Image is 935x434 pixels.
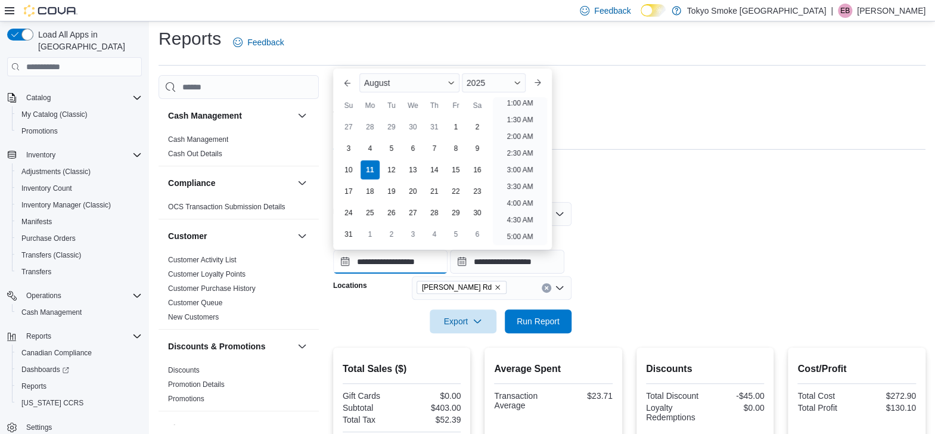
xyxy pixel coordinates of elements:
span: Catalog [26,93,51,103]
a: Customer Queue [168,299,222,307]
span: August [364,78,390,88]
div: Total Cost [797,391,854,401]
div: day-2 [382,225,401,244]
button: Reports [12,378,147,395]
div: day-9 [468,139,487,158]
span: Export [437,309,489,333]
div: day-1 [446,117,465,137]
button: Operations [21,289,66,303]
span: Inventory Manager (Classic) [21,200,111,210]
button: Open list of options [555,283,564,293]
span: Reports [17,379,142,393]
button: Transfers (Classic) [12,247,147,263]
a: Transfers [17,265,56,279]
div: Fr [446,96,465,115]
div: $0.00 [404,391,461,401]
a: Transfers (Classic) [17,248,86,262]
div: day-3 [339,139,358,158]
span: Transfers (Classic) [17,248,142,262]
div: day-23 [468,182,487,201]
div: day-8 [446,139,465,158]
div: day-27 [339,117,358,137]
input: Press the down key to open a popover containing a calendar. [450,250,564,274]
span: Manifests [21,217,52,227]
button: My Catalog (Classic) [12,106,147,123]
li: 3:30 AM [502,179,538,194]
a: Promotions [17,124,63,138]
button: Reports [21,329,56,343]
a: Cash Management [17,305,86,320]
span: Adjustments (Classic) [21,167,91,176]
a: OCS Transaction Submission Details [168,203,285,211]
a: Customer Purchase History [168,284,256,293]
span: Feedback [594,5,630,17]
div: day-31 [339,225,358,244]
a: Promotions [168,395,204,403]
span: Promotions [21,126,58,136]
span: Canadian Compliance [21,348,92,358]
div: day-29 [446,203,465,222]
div: Loyalty Redemptions [646,403,703,422]
a: My Catalog (Classic) [17,107,92,122]
ul: Time [493,97,547,245]
button: Operations [2,287,147,304]
div: day-16 [468,160,487,179]
h3: Cash Management [168,110,242,122]
input: Dark Mode [641,4,666,17]
span: [US_STATE] CCRS [21,398,83,408]
div: Tu [382,96,401,115]
div: day-31 [425,117,444,137]
span: Cash Management [17,305,142,320]
div: $23.71 [556,391,613,401]
a: Promotion Details [168,380,225,389]
a: Cash Management [168,135,228,144]
span: EB [840,4,850,18]
div: August, 2025 [338,116,488,245]
a: Reports [17,379,51,393]
a: Dashboards [12,361,147,378]
button: Discounts & Promotions [168,340,293,352]
a: Canadian Compliance [17,346,97,360]
div: Compliance [159,200,319,219]
button: Cash Management [168,110,293,122]
span: Purchase Orders [17,231,142,246]
span: Cash Management [21,308,82,317]
span: Load All Apps in [GEOGRAPHIC_DATA] [33,29,142,52]
div: day-4 [361,139,380,158]
li: 1:00 AM [502,96,538,110]
button: Customer [168,230,293,242]
label: Locations [333,281,367,290]
div: Total Tax [343,415,399,424]
div: day-6 [468,225,487,244]
span: Inventory [21,148,142,162]
span: Canadian Compliance [17,346,142,360]
div: $130.10 [859,403,916,413]
div: day-4 [425,225,444,244]
button: Next month [528,73,547,92]
a: Inventory Count [17,181,77,196]
div: We [403,96,423,115]
button: Catalog [21,91,55,105]
span: Transfers (Classic) [21,250,81,260]
div: day-14 [425,160,444,179]
span: Settings [26,423,52,432]
button: Promotions [12,123,147,139]
input: Press the down key to enter a popover containing a calendar. Press the escape key to close the po... [333,250,448,274]
div: day-3 [403,225,423,244]
button: Previous Month [338,73,357,92]
div: day-28 [425,203,444,222]
span: Inventory Count [21,184,72,193]
div: Customer [159,253,319,329]
span: Catalog [21,91,142,105]
div: $272.90 [859,391,916,401]
li: 3:00 AM [502,163,538,177]
span: Cash Out Details [168,149,222,159]
span: My Catalog (Classic) [17,107,142,122]
div: day-2 [468,117,487,137]
div: day-19 [382,182,401,201]
div: day-18 [361,182,380,201]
